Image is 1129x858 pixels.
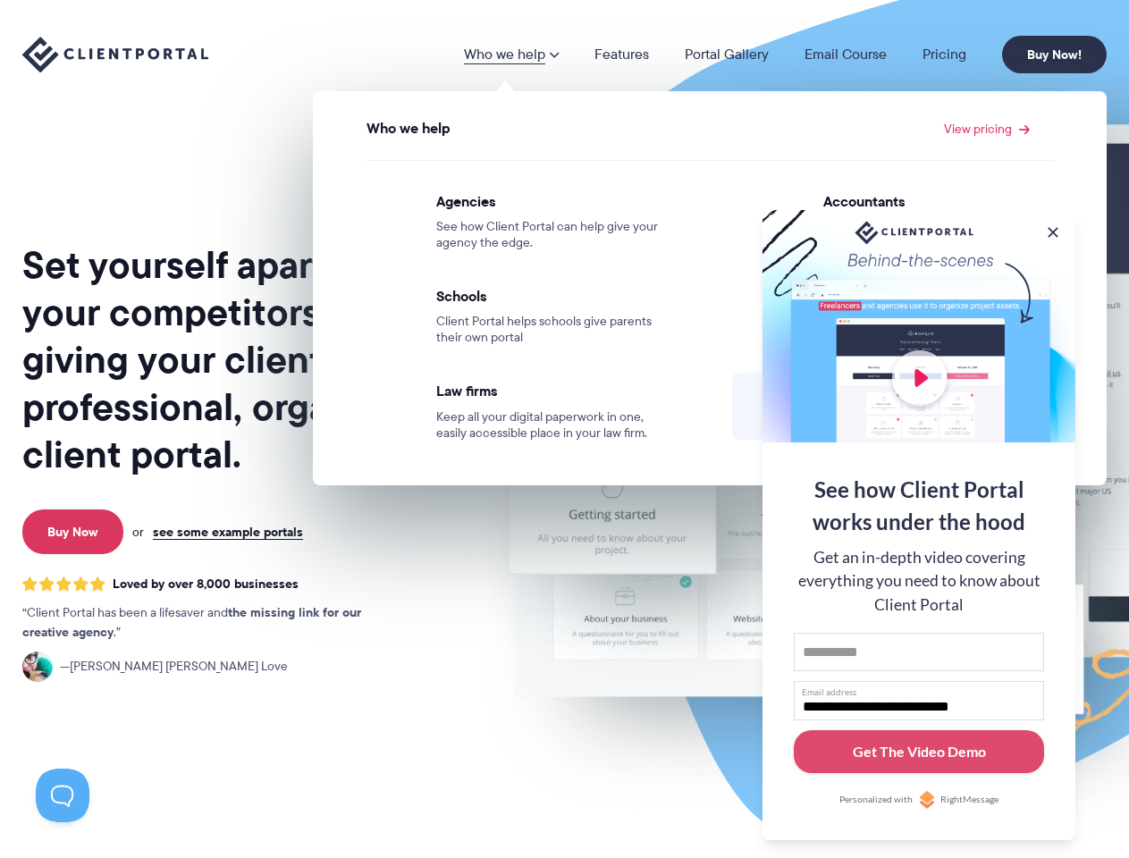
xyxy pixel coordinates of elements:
a: Features [594,47,649,62]
button: Get The Video Demo [794,730,1044,774]
span: Client Portal helps schools give parents their own portal [436,314,666,346]
input: Email address [794,681,1044,720]
a: Who we help [464,47,559,62]
strong: the missing link for our creative agency [22,602,361,642]
a: Buy Now! [1002,36,1107,73]
span: Keep all your digital paperwork in one, easily accessible place in your law firm. [436,409,666,442]
iframe: Toggle Customer Support [36,769,89,822]
a: Portal Gallery [685,47,769,62]
span: Schools [436,287,666,305]
a: see some example portals [153,524,303,540]
p: Client Portal has been a lifesaver and . [22,603,398,643]
ul: Who we help [313,91,1107,485]
img: Personalized with RightMessage [918,791,936,809]
div: See how Client Portal works under the hood [794,474,1044,538]
span: [PERSON_NAME] [PERSON_NAME] Love [60,657,288,677]
ul: View pricing [323,143,1097,459]
a: Email Course [805,47,887,62]
a: Pricing [923,47,966,62]
span: See how Client Portal can help give your agency the edge. [436,219,666,251]
a: See all our use cases [732,373,1074,440]
span: or [132,524,144,540]
a: View pricing [944,122,1030,135]
span: Agencies [436,192,666,210]
span: Loved by over 8,000 businesses [113,576,299,592]
span: Accountants [823,192,1053,210]
span: Personalized with [839,793,913,807]
a: Personalized withRightMessage [794,791,1044,809]
span: RightMessage [940,793,998,807]
span: Who we help [367,121,451,137]
h1: Set yourself apart from your competitors by giving your clients a professional, organized client ... [22,241,456,478]
span: Law firms [436,382,666,400]
div: Get an in-depth video covering everything you need to know about Client Portal [794,546,1044,617]
a: Buy Now [22,509,123,554]
div: Get The Video Demo [853,741,986,762]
